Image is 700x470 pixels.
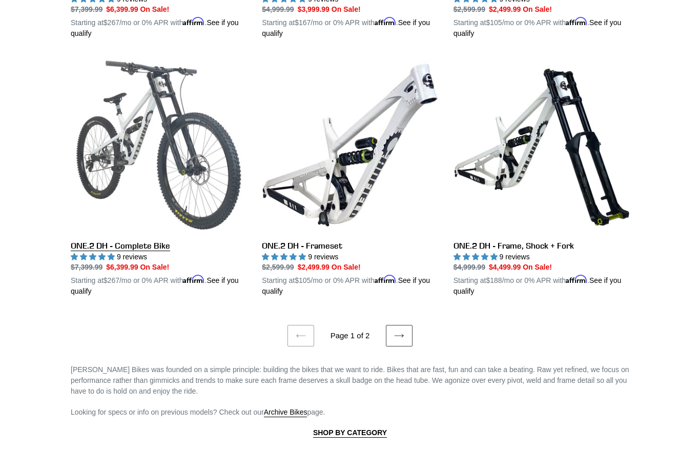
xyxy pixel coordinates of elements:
a: SHOP BY CATEGORY [313,428,387,438]
strong: SHOP BY CATEGORY [313,428,387,437]
a: Archive Bikes [264,408,307,417]
li: Page 1 of 2 [316,330,384,342]
span: Looking for specs or info on previous models? Check out our page. [71,408,325,417]
p: [PERSON_NAME] Bikes was founded on a simple principle: building the bikes that we want to ride. B... [71,364,629,397]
